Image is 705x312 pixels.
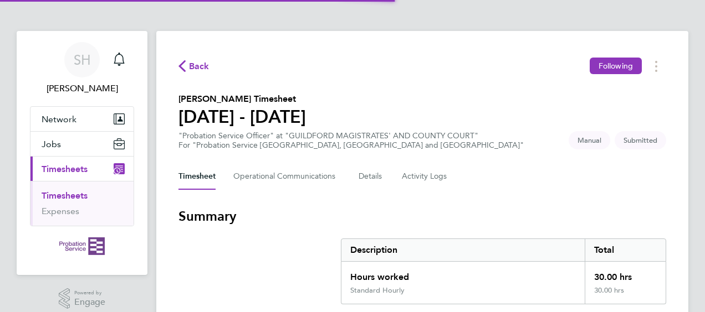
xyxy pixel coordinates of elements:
[178,59,210,73] button: Back
[74,298,105,307] span: Engage
[30,82,134,95] span: Sarah Hennebry
[585,262,666,286] div: 30.00 hrs
[59,288,106,309] a: Powered byEngage
[42,206,79,216] a: Expenses
[178,207,666,225] h3: Summary
[30,132,134,156] button: Jobs
[402,163,448,190] button: Activity Logs
[30,42,134,95] a: SH[PERSON_NAME]
[359,163,384,190] button: Details
[30,107,134,131] button: Network
[178,106,306,128] h1: [DATE] - [DATE]
[178,141,524,150] div: For "Probation Service [GEOGRAPHIC_DATA], [GEOGRAPHIC_DATA] and [GEOGRAPHIC_DATA]"
[42,139,61,149] span: Jobs
[42,164,88,174] span: Timesheets
[17,31,147,275] nav: Main navigation
[42,114,76,124] span: Network
[74,53,91,67] span: SH
[585,239,666,261] div: Total
[341,238,666,304] div: Summary
[341,239,585,261] div: Description
[30,181,134,226] div: Timesheets
[30,157,134,181] button: Timesheets
[42,190,88,201] a: Timesheets
[178,92,306,106] h2: [PERSON_NAME] Timesheet
[599,61,633,71] span: Following
[189,60,210,73] span: Back
[341,262,585,286] div: Hours worked
[590,58,642,74] button: Following
[178,131,524,150] div: "Probation Service Officer" at "GUILDFORD MAGISTRATES' AND COUNTY COURT"
[74,288,105,298] span: Powered by
[178,163,216,190] button: Timesheet
[615,131,666,149] span: This timesheet is Submitted.
[30,237,134,255] a: Go to home page
[646,58,666,75] button: Timesheets Menu
[59,237,104,255] img: probationservice-logo-retina.png
[233,163,341,190] button: Operational Communications
[585,286,666,304] div: 30.00 hrs
[569,131,610,149] span: This timesheet was manually created.
[350,286,405,295] div: Standard Hourly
